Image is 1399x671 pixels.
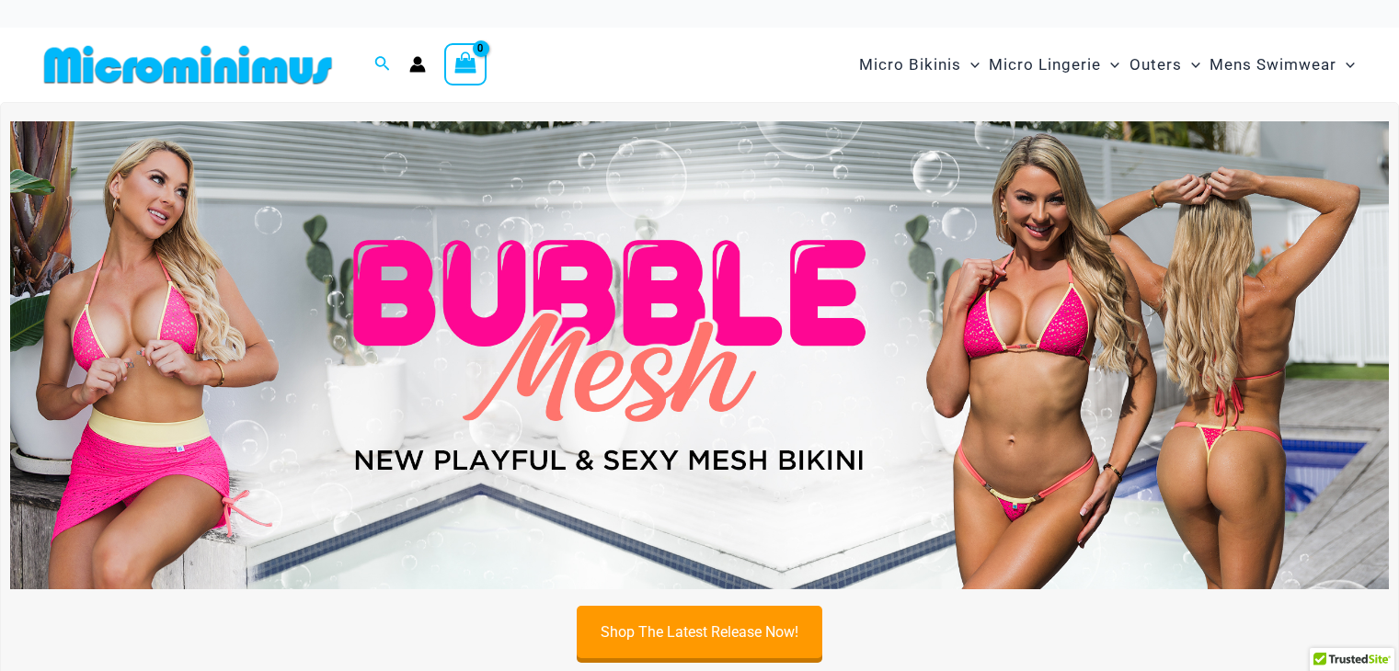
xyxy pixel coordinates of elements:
img: MM SHOP LOGO FLAT [37,44,339,85]
a: Search icon link [374,53,391,76]
span: Menu Toggle [1336,41,1355,88]
a: Micro LingerieMenu ToggleMenu Toggle [984,37,1124,93]
span: Menu Toggle [1101,41,1119,88]
img: Bubble Mesh Highlight Pink [10,121,1389,589]
a: Micro BikinisMenu ToggleMenu Toggle [854,37,984,93]
span: Micro Bikinis [859,41,961,88]
a: Mens SwimwearMenu ToggleMenu Toggle [1205,37,1359,93]
a: OutersMenu ToggleMenu Toggle [1125,37,1205,93]
span: Outers [1130,41,1182,88]
a: Shop The Latest Release Now! [577,606,822,658]
span: Menu Toggle [1182,41,1200,88]
nav: Site Navigation [852,34,1362,96]
span: Menu Toggle [961,41,980,88]
a: Account icon link [409,56,426,73]
span: Micro Lingerie [989,41,1101,88]
span: Mens Swimwear [1210,41,1336,88]
a: View Shopping Cart, empty [444,43,487,85]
